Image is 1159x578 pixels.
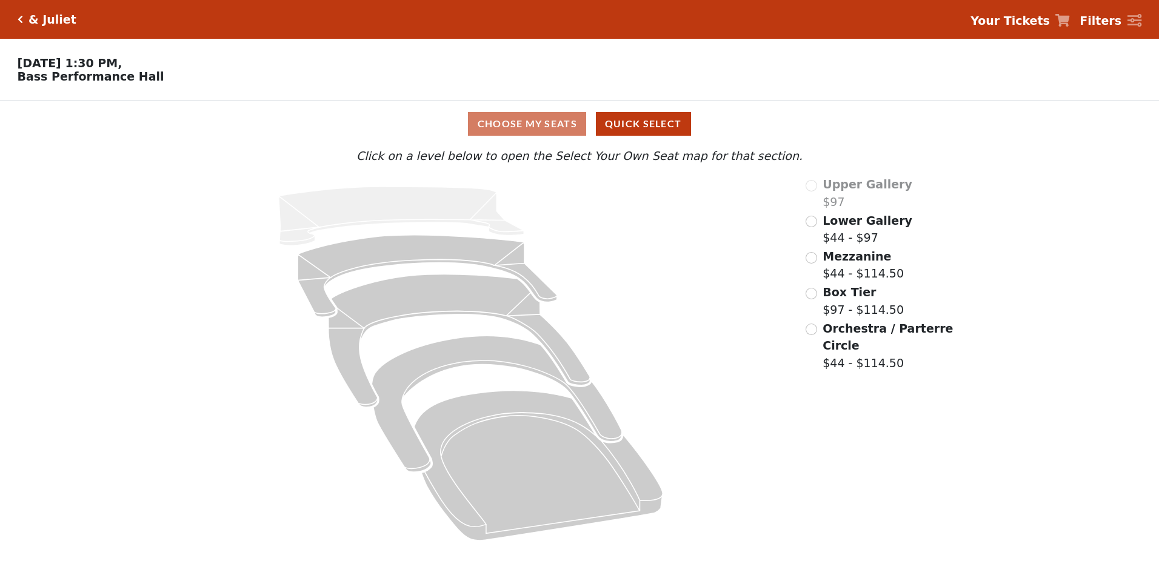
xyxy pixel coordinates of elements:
[596,112,691,136] button: Quick Select
[823,178,912,191] span: Upper Gallery
[414,391,663,540] path: Orchestra / Parterre Circle - Seats Available: 93
[823,250,891,263] span: Mezzanine
[823,284,904,318] label: $97 - $114.50
[279,187,524,245] path: Upper Gallery - Seats Available: 0
[970,14,1050,27] strong: Your Tickets
[1080,12,1141,30] a: Filters
[970,12,1070,30] a: Your Tickets
[298,235,557,317] path: Lower Gallery - Seats Available: 116
[823,320,955,372] label: $44 - $114.50
[823,212,912,247] label: $44 - $97
[823,285,876,299] span: Box Tier
[1080,14,1121,27] strong: Filters
[823,214,912,227] span: Lower Gallery
[823,176,912,210] label: $97
[153,147,1006,165] p: Click on a level below to open the Select Your Own Seat map for that section.
[28,13,76,27] h5: & Juliet
[823,322,953,353] span: Orchestra / Parterre Circle
[823,248,904,282] label: $44 - $114.50
[18,15,23,24] a: Click here to go back to filters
